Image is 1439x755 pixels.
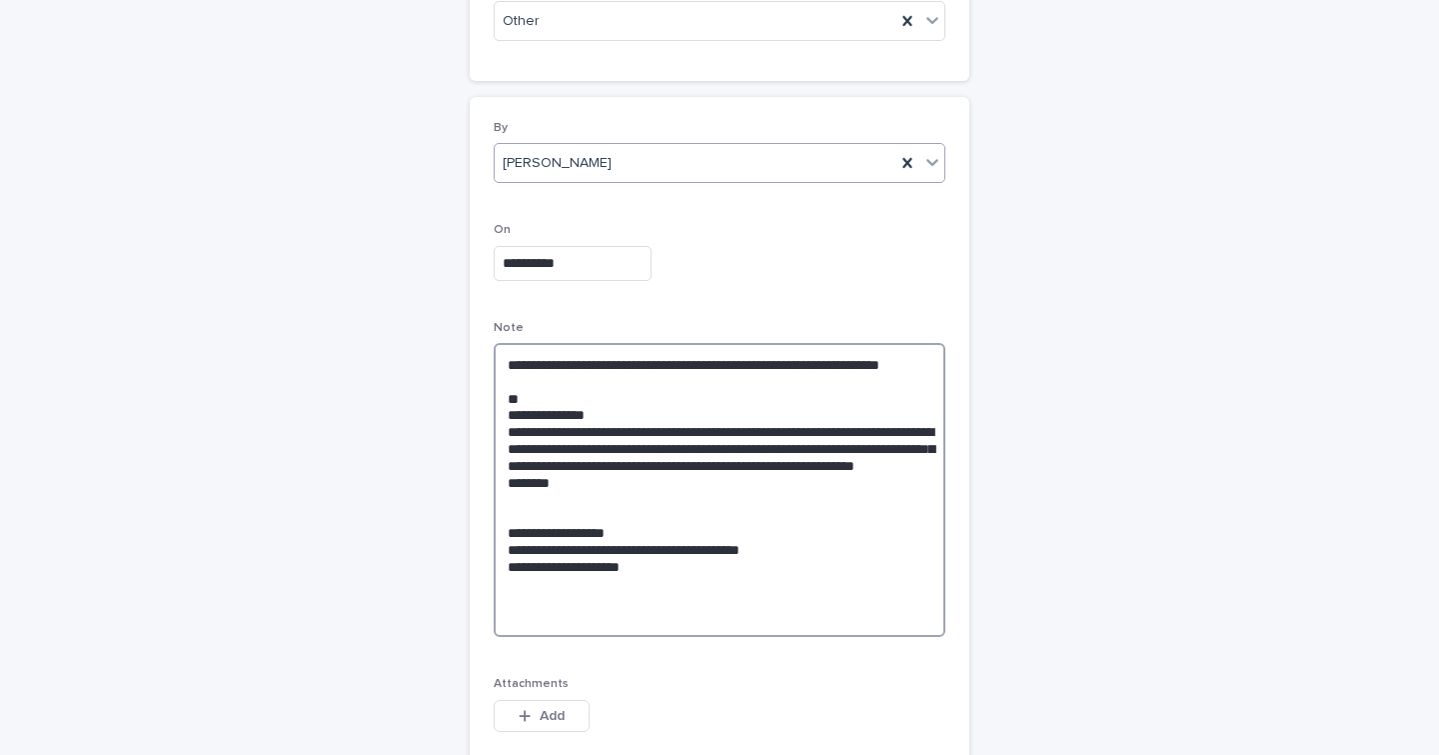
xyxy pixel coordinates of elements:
button: Add [494,700,590,732]
span: Note [494,322,524,334]
span: Other [503,11,540,32]
span: By [494,122,508,134]
span: Attachments [494,678,569,690]
span: On [494,224,511,236]
span: [PERSON_NAME] [503,153,612,174]
span: Add [540,709,565,723]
